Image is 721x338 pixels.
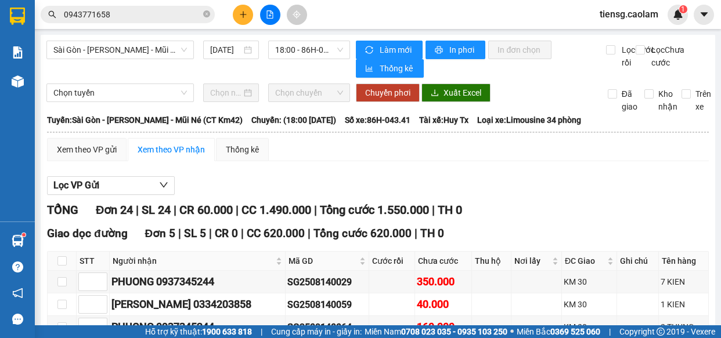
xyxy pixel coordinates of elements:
span: CC 620.000 [247,227,305,240]
span: message [12,314,23,325]
div: SG2508140059 [287,297,367,312]
div: PHUONG 0937345244 [111,274,283,290]
span: notification [12,288,23,299]
span: Thống kê [380,62,414,75]
span: printer [435,46,445,55]
div: KM 30 [564,321,615,333]
button: downloadXuất Excel [421,83,491,102]
button: plus [233,5,253,25]
span: ĐC Giao [565,255,605,267]
span: | [261,325,262,338]
span: close-circle [203,9,210,20]
div: Xem theo VP nhận [138,143,205,156]
span: TH 0 [420,227,444,240]
sup: 1 [22,233,26,237]
div: 7 KIEN [661,275,706,288]
span: Làm mới [380,43,413,56]
strong: 0369 525 060 [550,327,600,336]
img: logo-vxr [10,8,25,25]
span: Tổng cước 1.550.000 [320,203,429,217]
th: Chưa cước [415,252,472,271]
span: | [314,203,317,217]
span: ⚪️ [510,329,514,334]
span: TỔNG [47,203,78,217]
span: Hỗ trợ kỹ thuật: [145,325,252,338]
span: Nơi lấy [514,255,550,267]
input: Tìm tên, số ĐT hoặc mã đơn [64,8,201,21]
span: CR 0 [215,227,238,240]
span: question-circle [12,261,23,272]
th: Tên hàng [659,252,708,271]
span: Chọn chuyến [275,84,343,101]
strong: 1900 633 818 [202,327,252,336]
button: In đơn chọn [488,41,551,59]
button: file-add [260,5,280,25]
img: solution-icon [12,46,24,59]
b: Tuyến: Sài Gòn - [PERSON_NAME] - Mũi Né (CT Km42) [47,115,243,125]
span: Giao dọc đường [47,227,128,240]
button: caret-down [694,5,714,25]
span: SL 5 [184,227,206,240]
div: 2 THUNG [661,321,706,333]
span: Sài Gòn - Phan Thiết - Mũi Né (CT Km42) [53,41,187,59]
img: icon-new-feature [673,9,683,20]
span: file-add [266,10,274,19]
span: copyright [657,328,665,336]
span: Chuyến: (18:00 [DATE]) [251,114,336,126]
input: Chọn ngày [210,86,241,99]
span: Đơn 24 [96,203,133,217]
span: Cung cấp máy in - giấy in: [271,325,362,338]
img: warehouse-icon [12,235,24,247]
span: | [241,227,244,240]
button: Chuyển phơi [356,83,420,102]
span: Xuất Excel [444,86,481,99]
span: Lọc Chưa cước [647,43,686,69]
span: CR 60.000 [179,203,233,217]
div: 350.000 [417,274,470,290]
span: Mã GD [289,255,357,267]
th: Thu hộ [472,252,511,271]
button: printerIn phơi [426,41,485,59]
span: Miền Bắc [517,325,600,338]
span: | [236,203,239,217]
img: warehouse-icon [12,75,24,88]
input: 14/08/2025 [210,43,241,56]
div: [PERSON_NAME] 0334203858 [111,296,283,312]
span: 1 [681,5,685,13]
span: down [159,180,168,190]
span: SL 24 [142,203,171,217]
span: CC 1.490.000 [241,203,311,217]
span: | [432,203,435,217]
span: tiensg.caolam [590,7,668,21]
div: 1 KIEN [661,298,706,311]
button: Lọc VP Gửi [47,176,175,195]
th: STT [77,252,110,271]
div: KM 30 [564,275,615,288]
div: PHUONG 0937345244 [111,319,283,335]
span: Tổng cước 620.000 [313,227,412,240]
th: Cước rồi [369,252,415,271]
span: TH 0 [438,203,462,217]
td: SG2508140059 [286,293,369,316]
span: | [178,227,181,240]
span: aim [293,10,301,19]
span: | [609,325,611,338]
div: SG2508140029 [287,275,367,289]
span: Người nhận [113,255,273,267]
span: In phơi [449,43,476,56]
span: close-circle [203,10,210,17]
span: download [431,89,439,98]
span: Chọn tuyến [53,84,187,101]
th: Ghi chú [617,252,659,271]
span: Đơn 5 [145,227,176,240]
span: Trên xe [691,88,716,113]
button: bar-chartThống kê [356,59,424,78]
div: 40.000 [417,296,470,312]
span: Miền Nam [365,325,507,338]
button: aim [287,5,307,25]
span: sync [365,46,375,55]
span: Lọc Cước rồi [617,43,657,69]
span: Kho nhận [654,88,682,113]
span: 18:00 - 86H-043.41 [275,41,343,59]
span: | [136,203,139,217]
